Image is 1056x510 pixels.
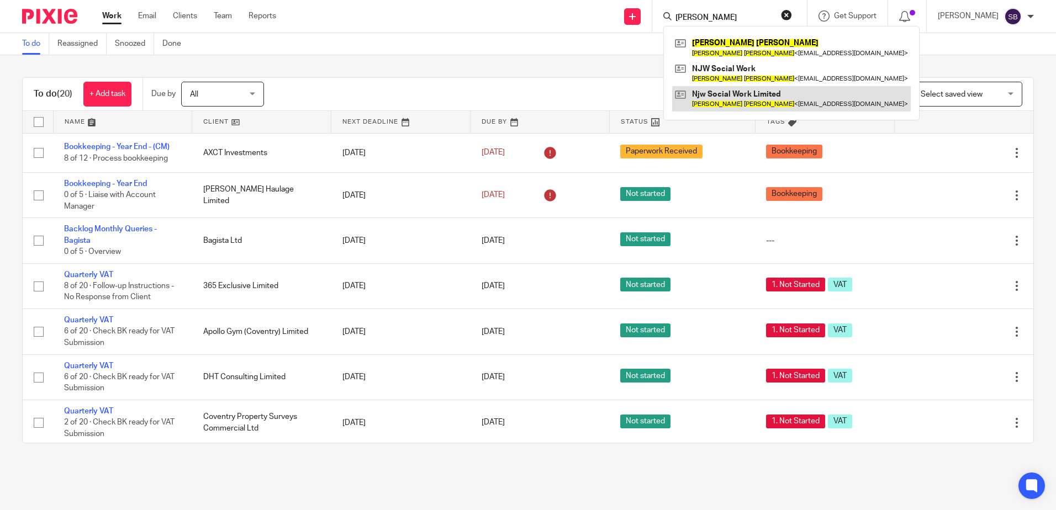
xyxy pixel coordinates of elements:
span: 6 of 20 · Check BK ready for VAT Submission [64,328,175,347]
span: [DATE] [482,419,505,427]
span: VAT [828,323,852,337]
td: [DATE] [331,400,471,445]
span: Bookkeeping [766,187,822,201]
td: Bagista Ltd [192,218,331,263]
span: Not started [620,232,670,246]
span: 8 of 20 · Follow-up Instructions - No Response from Client [64,282,174,301]
span: 1. Not Started [766,323,825,337]
a: Quarterly VAT [64,407,113,415]
span: All [190,91,198,98]
a: Clients [173,10,197,22]
div: --- [766,235,883,246]
span: 0 of 5 · Overview [64,248,121,256]
span: Not started [620,187,670,201]
a: Snoozed [115,33,154,55]
span: Tags [767,119,785,125]
td: [DATE] [331,309,471,354]
span: [DATE] [482,282,505,290]
span: 0 of 5 · Liaise with Account Manager [64,192,156,211]
span: [DATE] [482,237,505,245]
td: Coventry Property Surveys Commercial Ltd [192,400,331,445]
td: [DATE] [331,354,471,400]
a: Reports [249,10,276,22]
span: Bookkeeping [766,145,822,158]
span: Paperwork Received [620,145,703,158]
a: Bookkeeping - Year End [64,180,147,188]
a: Work [102,10,122,22]
p: Due by [151,88,176,99]
span: 1. Not Started [766,415,825,428]
a: Team [214,10,232,22]
span: Not started [620,278,670,291]
span: 2 of 20 · Check BK ready for VAT Submission [64,419,175,438]
span: VAT [828,278,852,291]
td: [DATE] [331,172,471,217]
a: Backlog Monthly Queries - Bagista [64,225,157,244]
td: [DATE] [331,263,471,309]
span: (20) [57,89,72,98]
span: 8 of 12 · Process bookkeeping [64,155,168,162]
img: svg%3E [1004,8,1022,25]
span: [DATE] [482,149,505,157]
td: AXCT Investments [192,133,331,172]
a: Quarterly VAT [64,362,113,370]
td: [DATE] [331,133,471,172]
span: Not started [620,323,670,337]
span: 1. Not Started [766,278,825,291]
span: VAT [828,415,852,428]
td: 365 Exclusive Limited [192,263,331,309]
button: Clear [781,9,792,20]
span: [DATE] [482,328,505,336]
span: Get Support [834,12,877,20]
span: 1. Not Started [766,369,825,382]
span: [DATE] [482,373,505,381]
td: [PERSON_NAME] Haulage Limited [192,172,331,217]
a: Reassigned [57,33,107,55]
h1: To do [34,88,72,100]
p: [PERSON_NAME] [938,10,999,22]
span: Not started [620,369,670,382]
span: 6 of 20 · Check BK ready for VAT Submission [64,373,175,392]
a: Bookkeeping - Year End - (CM) [64,143,170,151]
a: Quarterly VAT [64,271,113,279]
span: VAT [828,369,852,382]
a: + Add task [83,82,131,107]
a: Quarterly VAT [64,316,113,324]
td: DHT Consulting Limited [192,354,331,400]
input: Search [674,13,774,23]
a: Email [138,10,156,22]
span: Not started [620,415,670,428]
td: [DATE] [331,218,471,263]
span: Select saved view [921,91,983,98]
a: Done [162,33,189,55]
td: Apollo Gym (Coventry) Limited [192,309,331,354]
a: To do [22,33,49,55]
span: [DATE] [482,191,505,199]
img: Pixie [22,9,77,24]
